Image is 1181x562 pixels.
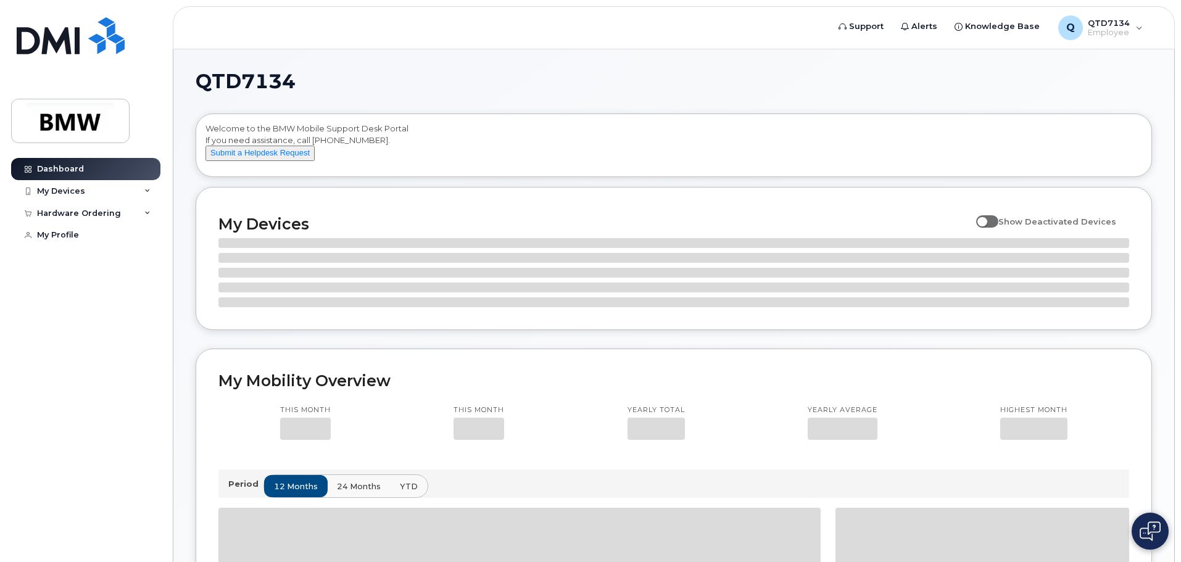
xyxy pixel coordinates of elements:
[205,147,315,157] a: Submit a Helpdesk Request
[1140,521,1161,541] img: Open chat
[998,217,1116,226] span: Show Deactivated Devices
[454,405,504,415] p: This month
[205,146,315,161] button: Submit a Helpdesk Request
[1000,405,1067,415] p: Highest month
[337,481,381,492] span: 24 months
[808,405,877,415] p: Yearly average
[228,478,263,490] p: Period
[218,215,970,233] h2: My Devices
[400,481,418,492] span: YTD
[205,123,1142,172] div: Welcome to the BMW Mobile Support Desk Portal If you need assistance, call [PHONE_NUMBER].
[280,405,331,415] p: This month
[196,72,296,91] span: QTD7134
[976,210,986,220] input: Show Deactivated Devices
[628,405,685,415] p: Yearly total
[218,371,1129,390] h2: My Mobility Overview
